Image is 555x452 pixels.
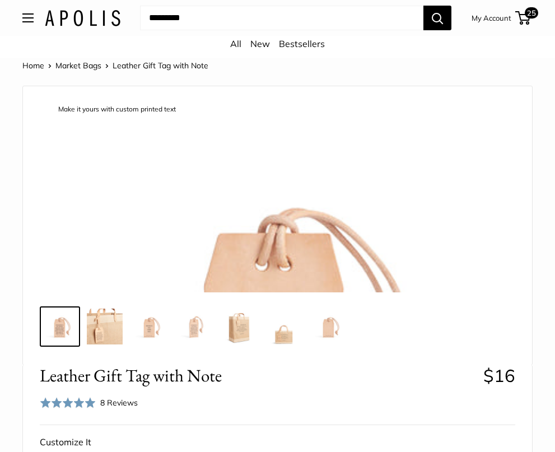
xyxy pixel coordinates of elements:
[230,38,241,49] a: All
[266,309,302,344] img: description_The size is 2.25" X 3.75"
[525,7,538,18] span: 25
[309,306,349,347] a: description_No need for custom text? Choose this option
[100,398,138,408] span: 8 Reviews
[219,306,259,347] a: description_5 oz vegetable tanned American leather
[55,60,101,71] a: Market Bags
[221,309,257,344] img: description_5 oz vegetable tanned American leather
[423,6,451,30] button: Search
[516,11,530,25] a: 25
[87,309,123,344] img: description_3mm thick, vegetable tanned American leather
[264,306,304,347] a: description_The size is 2.25" X 3.75"
[472,11,511,25] a: My Account
[132,309,167,344] img: description_Here are a couple ideas for what to personalize this gift tag for...
[483,365,515,386] span: $16
[40,306,80,347] a: description_Make it yours with custom printed text
[311,309,347,344] img: description_No need for custom text? Choose this option
[45,10,120,26] img: Apolis
[279,38,325,49] a: Bestsellers
[140,6,423,30] input: Search...
[174,306,214,347] a: description_Custom printed text with eco-friendly ink
[40,434,515,451] div: Customize It
[85,306,125,347] a: description_3mm thick, vegetable tanned American leather
[250,38,270,49] a: New
[42,309,78,344] img: description_Make it yours with custom printed text
[40,365,475,386] span: Leather Gift Tag with Note
[113,60,208,71] span: Leather Gift Tag with Note
[22,58,208,73] nav: Breadcrumb
[176,309,212,344] img: description_Custom printed text with eco-friendly ink
[129,306,170,347] a: description_Here are a couple ideas for what to personalize this gift tag for...
[22,13,34,22] button: Open menu
[22,60,44,71] a: Home
[53,102,181,117] div: Make it yours with custom printed text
